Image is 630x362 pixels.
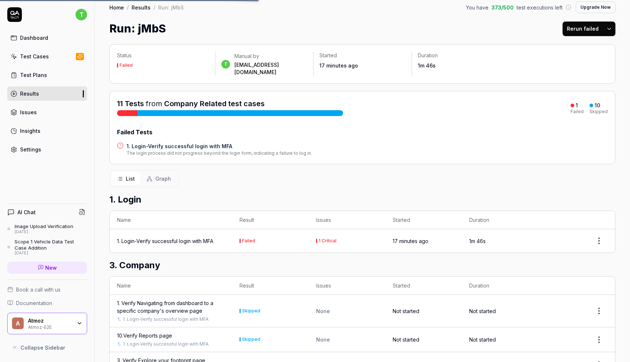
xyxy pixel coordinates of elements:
[590,109,608,114] div: Skipped
[16,286,61,293] span: Book a call with us
[146,99,162,108] span: from
[117,299,225,315] div: 1. Verify Navigating from dashboard to a specific company's overview page
[15,223,73,229] div: Image Upload Verification
[20,146,41,153] div: Settings
[109,4,124,11] a: Home
[20,108,37,116] div: Issues
[466,4,489,11] span: You have
[7,223,87,234] a: Image Upload Verification[DATE]
[20,90,39,97] div: Results
[117,99,144,108] span: 11 Tests
[153,4,155,11] div: /
[16,299,52,307] span: Documentation
[7,31,87,45] a: Dashboard
[20,53,49,60] div: Test Cases
[517,4,563,11] span: test executions left
[109,259,615,272] h2: 3. Company
[7,239,87,255] a: Scope 1 Vehicle Data Test Case Addition[DATE]
[221,60,230,69] span: t
[469,238,486,244] time: 1m 46s
[571,109,584,114] div: Failed
[28,317,72,324] div: Atmoz
[576,102,578,109] div: 1
[123,341,209,347] a: 1. Login-Verify successful login with MFA
[319,239,337,243] div: 1 Critical
[462,211,538,229] th: Duration
[309,211,385,229] th: Issues
[141,172,177,185] button: Graph
[7,142,87,157] a: Settings
[232,277,309,295] th: Result
[111,172,141,185] button: List
[155,175,171,182] span: Graph
[127,4,129,11] div: /
[110,277,232,295] th: Name
[75,9,87,20] span: t
[117,237,213,245] a: 1. Login-Verify successful login with MFA
[309,277,385,295] th: Issues
[20,127,40,135] div: Insights
[7,299,87,307] a: Documentation
[117,52,209,59] p: Status
[132,4,151,11] a: Results
[576,1,615,13] button: Upgrade Now
[385,277,462,295] th: Started
[12,317,24,329] span: A
[120,63,133,68] div: Failed
[158,4,184,11] div: Run: jMbS
[20,344,65,351] span: Collapse Sidebar
[418,52,504,59] p: Duration
[319,52,405,59] p: Started
[15,251,87,256] div: [DATE]
[7,124,87,138] a: Insights
[117,332,172,339] a: 10.Verify Reports page
[117,128,608,136] div: Failed Tests
[234,61,307,76] div: [EMAIL_ADDRESS][DOMAIN_NAME]
[45,264,57,271] span: New
[491,4,514,11] span: 373 / 500
[462,327,538,352] td: Not started
[126,175,135,182] span: List
[164,99,265,108] a: Company Related test cases
[319,62,358,69] time: 17 minutes ago
[75,7,87,22] button: t
[7,86,87,101] a: Results
[316,336,378,343] div: None
[563,22,603,36] button: Rerun failed
[110,211,232,229] th: Name
[7,313,87,335] button: AAtmozAtmoz-E2E
[20,34,48,42] div: Dashboard
[7,286,87,293] a: Book a call with us
[123,316,209,323] a: 1. Login-Verify successful login with MFA
[393,238,428,244] time: 17 minutes ago
[7,340,87,355] button: Collapse Sidebar
[418,62,436,69] time: 1m 46s
[385,327,462,352] td: Not started
[7,68,87,82] a: Test Plans
[7,105,87,119] a: Issues
[17,208,36,216] h4: AI Chat
[109,20,166,37] h1: Run: jMbS
[240,237,255,245] button: Failed
[234,53,307,60] div: Manual by
[462,295,538,327] td: Not started
[242,239,255,243] div: Failed
[385,295,462,327] td: Not started
[242,337,260,342] div: Skipped
[127,142,312,150] a: 1. Login-Verify successful login with MFA
[15,230,73,235] div: [DATE]
[232,211,309,229] th: Result
[127,150,312,157] div: The login process did not progress beyond the login form, indicating a failure to log in.
[385,211,462,229] th: Started
[242,309,260,313] div: Skipped
[595,102,600,109] div: 10
[7,262,87,274] a: New
[462,277,538,295] th: Duration
[15,239,87,251] div: Scope 1 Vehicle Data Test Case Addition
[7,49,87,63] a: Test Cases
[28,324,72,330] div: Atmoz-E2E
[316,307,378,315] div: None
